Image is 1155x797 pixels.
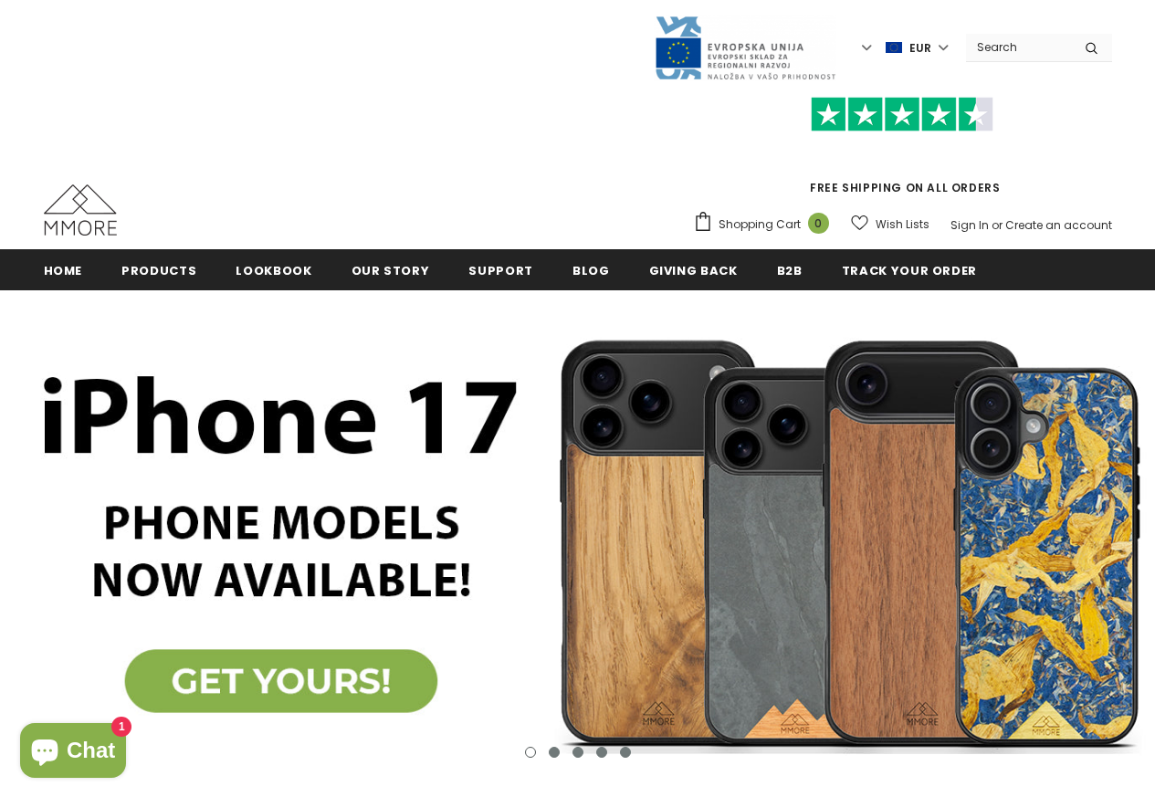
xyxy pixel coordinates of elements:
span: Our Story [352,262,430,279]
img: Trust Pilot Stars [811,97,993,132]
a: Products [121,249,196,290]
a: Create an account [1005,217,1112,233]
a: support [468,249,533,290]
a: Giving back [649,249,738,290]
span: Products [121,262,196,279]
span: Track your order [842,262,977,279]
a: Javni Razpis [654,39,836,55]
span: Wish Lists [876,215,929,234]
a: Lookbook [236,249,311,290]
a: Sign In [950,217,989,233]
span: Shopping Cart [719,215,801,234]
a: Our Story [352,249,430,290]
img: MMORE Cases [44,184,117,236]
a: B2B [777,249,803,290]
button: 3 [572,747,583,758]
a: Home [44,249,83,290]
span: FREE SHIPPING ON ALL ORDERS [693,105,1112,195]
inbox-online-store-chat: Shopify online store chat [15,723,131,782]
span: support [468,262,533,279]
span: Home [44,262,83,279]
button: 2 [549,747,560,758]
a: Track your order [842,249,977,290]
span: Lookbook [236,262,311,279]
input: Search Site [966,34,1071,60]
iframe: Customer reviews powered by Trustpilot [693,131,1112,179]
button: 5 [620,747,631,758]
button: 1 [525,747,536,758]
a: Wish Lists [851,208,929,240]
span: EUR [909,39,931,58]
span: Giving back [649,262,738,279]
span: B2B [777,262,803,279]
span: or [992,217,1003,233]
span: 0 [808,213,829,234]
a: Blog [572,249,610,290]
a: Shopping Cart 0 [693,211,838,238]
button: 4 [596,747,607,758]
img: Javni Razpis [654,15,836,81]
span: Blog [572,262,610,279]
